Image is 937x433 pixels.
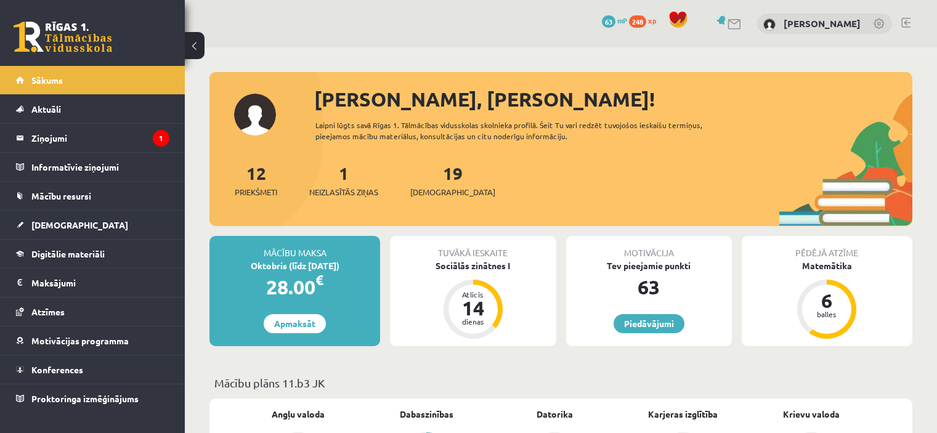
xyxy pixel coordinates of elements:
[742,236,912,259] div: Pēdējā atzīme
[566,236,732,259] div: Motivācija
[455,298,492,318] div: 14
[264,314,326,333] a: Apmaksāt
[31,248,105,259] span: Digitālie materiāli
[214,374,907,391] p: Mācību plāns 11.b3 JK
[648,408,718,421] a: Karjeras izglītība
[31,335,129,346] span: Motivācijas programma
[808,310,845,318] div: balles
[410,162,495,198] a: 19[DEMOGRAPHIC_DATA]
[31,103,61,115] span: Aktuāli
[309,162,378,198] a: 1Neizlasītās ziņas
[390,259,556,272] div: Sociālās zinātnes I
[390,236,556,259] div: Tuvākā ieskaite
[31,124,169,152] legend: Ziņojumi
[31,219,128,230] span: [DEMOGRAPHIC_DATA]
[16,66,169,94] a: Sākums
[602,15,615,28] span: 63
[315,271,323,289] span: €
[410,186,495,198] span: [DEMOGRAPHIC_DATA]
[209,272,380,302] div: 28.00
[784,17,861,30] a: [PERSON_NAME]
[31,153,169,181] legend: Informatīvie ziņojumi
[566,272,732,302] div: 63
[31,190,91,201] span: Mācību resursi
[629,15,662,25] a: 248 xp
[808,291,845,310] div: 6
[537,408,573,421] a: Datorika
[16,240,169,268] a: Digitālie materiāli
[209,259,380,272] div: Oktobris (līdz [DATE])
[16,384,169,413] a: Proktoringa izmēģinājums
[153,130,169,147] i: 1
[783,408,840,421] a: Krievu valoda
[390,259,556,341] a: Sociālās zinātnes I Atlicis 14 dienas
[235,186,277,198] span: Priekšmeti
[31,269,169,297] legend: Maksājumi
[14,22,112,52] a: Rīgas 1. Tālmācības vidusskola
[16,124,169,152] a: Ziņojumi1
[16,355,169,384] a: Konferences
[16,269,169,297] a: Maksājumi
[309,186,378,198] span: Neizlasītās ziņas
[16,297,169,326] a: Atzīmes
[648,15,656,25] span: xp
[16,182,169,210] a: Mācību resursi
[742,259,912,341] a: Matemātika 6 balles
[31,364,83,375] span: Konferences
[763,18,776,31] img: Kristīne Saulīte
[455,291,492,298] div: Atlicis
[16,211,169,239] a: [DEMOGRAPHIC_DATA]
[566,259,732,272] div: Tev pieejamie punkti
[400,408,453,421] a: Dabaszinības
[16,326,169,355] a: Motivācijas programma
[617,15,627,25] span: mP
[31,393,139,404] span: Proktoringa izmēģinājums
[742,259,912,272] div: Matemātika
[455,318,492,325] div: dienas
[31,75,63,86] span: Sākums
[315,119,737,142] div: Laipni lūgts savā Rīgas 1. Tālmācības vidusskolas skolnieka profilā. Šeit Tu vari redzēt tuvojošo...
[16,95,169,123] a: Aktuāli
[235,162,277,198] a: 12Priekšmeti
[31,306,65,317] span: Atzīmes
[209,236,380,259] div: Mācību maksa
[272,408,325,421] a: Angļu valoda
[629,15,646,28] span: 248
[602,15,627,25] a: 63 mP
[614,314,684,333] a: Piedāvājumi
[314,84,912,114] div: [PERSON_NAME], [PERSON_NAME]!
[16,153,169,181] a: Informatīvie ziņojumi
